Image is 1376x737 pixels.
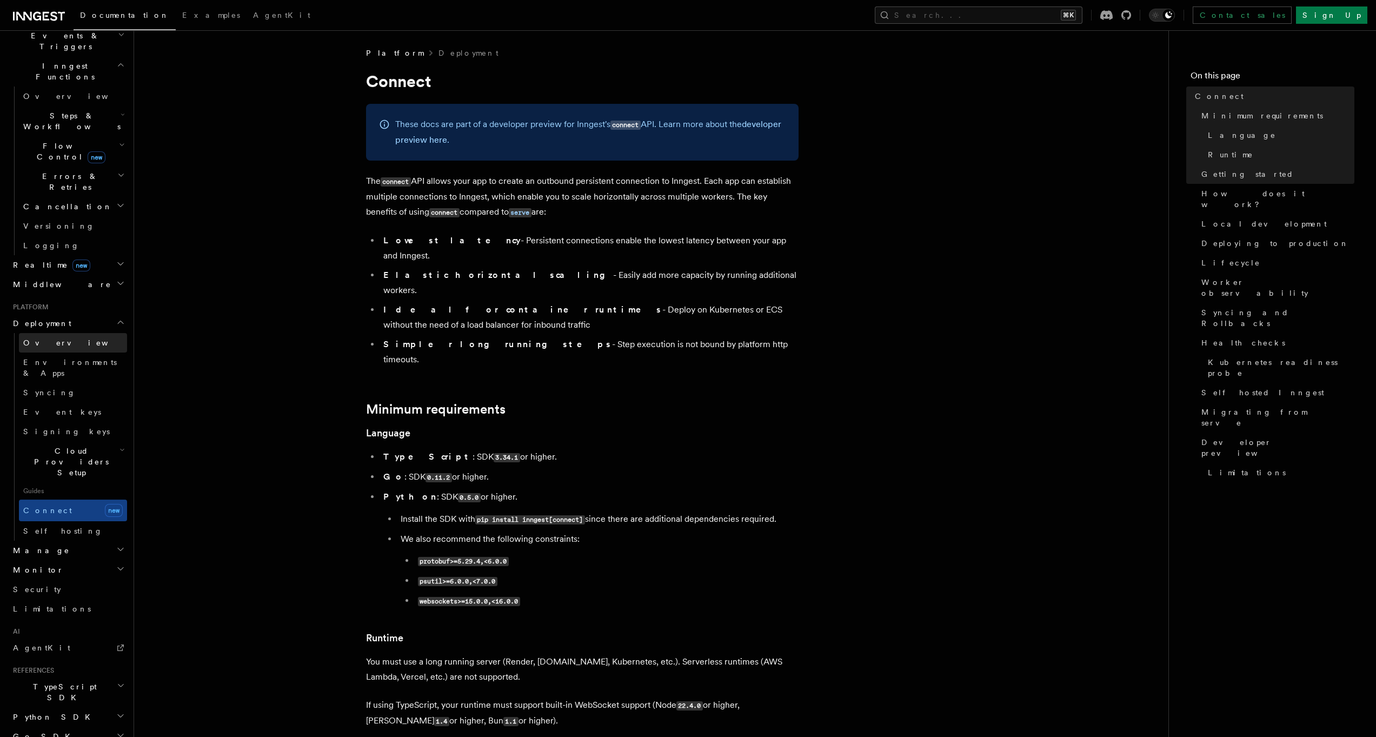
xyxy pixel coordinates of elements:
[9,30,118,52] span: Events & Triggers
[1201,218,1327,229] span: Local development
[1201,337,1285,348] span: Health checks
[23,427,110,436] span: Signing keys
[429,208,460,217] code: connect
[1197,253,1354,273] a: Lifecycle
[475,515,585,524] code: pip install inngest[connect]
[9,580,127,599] a: Security
[23,506,72,515] span: Connect
[19,422,127,441] a: Signing keys
[19,171,117,192] span: Errors & Retries
[23,222,95,230] span: Versioning
[19,136,127,167] button: Flow Controlnew
[1201,387,1324,398] span: Self hosted Inngest
[9,61,117,82] span: Inngest Functions
[1191,87,1354,106] a: Connect
[19,87,127,106] a: Overview
[1195,91,1244,102] span: Connect
[9,279,111,290] span: Middleware
[23,388,76,397] span: Syncing
[1208,149,1253,160] span: Runtime
[13,643,70,652] span: AgentKit
[88,151,105,163] span: new
[1197,184,1354,214] a: How does it work?
[458,493,481,502] code: 0.5.0
[9,599,127,619] a: Limitations
[1197,333,1354,353] a: Health checks
[182,11,240,19] span: Examples
[19,441,127,482] button: Cloud Providers Setup
[380,302,799,333] li: - Deploy on Kubernetes or ECS without the need of a load balancer for inbound traffic
[610,121,641,130] code: connect
[9,314,127,333] button: Deployment
[383,304,662,315] strong: Ideal for container runtimes
[395,117,786,148] p: These docs are part of a developer preview for Inngest's API. Learn more about the .
[366,71,799,91] h1: Connect
[1197,402,1354,433] a: Migrating from serve
[9,707,127,727] button: Python SDK
[1191,69,1354,87] h4: On this page
[19,482,127,500] span: Guides
[676,701,703,711] code: 22.4.0
[366,654,799,685] p: You must use a long running server (Render, [DOMAIN_NAME], Kubernetes, etc.). Serverless runtimes...
[1197,164,1354,184] a: Getting started
[19,236,127,255] a: Logging
[366,48,423,58] span: Platform
[19,167,127,197] button: Errors & Retries
[1197,234,1354,253] a: Deploying to production
[383,472,404,482] strong: Go
[380,489,799,609] li: : SDK or higher.
[80,11,169,19] span: Documentation
[509,208,531,217] code: serve
[1197,106,1354,125] a: Minimum requirements
[19,110,121,132] span: Steps & Workflows
[23,338,135,347] span: Overview
[397,532,799,609] li: We also recommend the following constraints:
[253,11,310,19] span: AgentKit
[9,303,49,311] span: Platform
[23,358,117,377] span: Environments & Apps
[9,87,127,255] div: Inngest Functions
[9,541,127,560] button: Manage
[19,446,119,478] span: Cloud Providers Setup
[366,698,799,729] p: If using TypeScript, your runtime must support built-in WebSocket support (Node or higher, [PERSO...
[13,585,61,594] span: Security
[1061,10,1076,21] kbd: ⌘K
[503,717,519,726] code: 1.1
[23,527,103,535] span: Self hosting
[1197,433,1354,463] a: Developer preview
[9,565,64,575] span: Monitor
[9,275,127,294] button: Middleware
[397,512,799,527] li: Install the SDK with since there are additional dependencies required.
[19,216,127,236] a: Versioning
[1208,130,1276,141] span: Language
[9,712,97,722] span: Python SDK
[9,318,71,329] span: Deployment
[418,557,509,566] code: protobuf>=5.29.4,<6.0.0
[9,255,127,275] button: Realtimenew
[19,106,127,136] button: Steps & Workflows
[1201,437,1354,459] span: Developer preview
[1197,273,1354,303] a: Worker observability
[19,500,127,521] a: Connectnew
[9,681,117,703] span: TypeScript SDK
[19,197,127,216] button: Cancellation
[105,504,123,517] span: new
[9,638,127,658] a: AgentKit
[366,402,506,417] a: Minimum requirements
[383,235,521,245] strong: Lowest latency
[1201,277,1354,298] span: Worker observability
[9,545,70,556] span: Manage
[9,560,127,580] button: Monitor
[13,605,91,613] span: Limitations
[380,233,799,263] li: - Persistent connections enable the lowest latency between your app and Inngest.
[72,260,90,271] span: new
[1201,407,1354,428] span: Migrating from serve
[1204,353,1354,383] a: Kubernetes readiness probe
[366,630,403,646] a: Runtime
[19,141,119,162] span: Flow Control
[176,3,247,29] a: Examples
[1149,9,1175,22] button: Toggle dark mode
[19,402,127,422] a: Event keys
[1197,383,1354,402] a: Self hosted Inngest
[1208,467,1286,478] span: Limitations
